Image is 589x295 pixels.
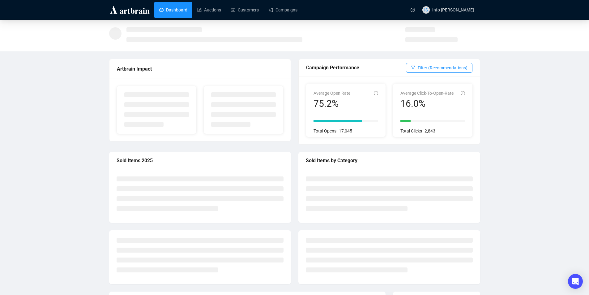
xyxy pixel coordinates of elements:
a: Campaigns [269,2,297,18]
div: Artbrain Impact [117,65,283,73]
a: Dashboard [159,2,187,18]
div: Sold Items 2025 [117,157,284,164]
a: Auctions [197,2,221,18]
span: info-circle [461,91,465,95]
span: 17,045 [339,128,352,133]
span: Average Click-To-Open-Rate [400,91,454,96]
div: Open Intercom Messenger [568,274,583,289]
span: Info [PERSON_NAME] [432,7,474,12]
span: Average Open Rate [314,91,350,96]
span: filter [411,65,415,70]
span: info-circle [374,91,378,95]
span: question-circle [411,8,415,12]
span: Filter (Recommendations) [418,64,467,71]
a: Customers [231,2,259,18]
span: Total Opens [314,128,336,133]
img: logo [109,5,151,15]
div: Sold Items by Category [306,157,473,164]
div: 75.2% [314,98,350,110]
span: IS [424,7,428,13]
button: Filter (Recommendations) [406,63,472,73]
div: Campaign Performance [306,64,406,72]
span: Total Clicks [400,128,422,133]
span: 2,843 [425,128,435,133]
div: 16.0% [400,98,454,110]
